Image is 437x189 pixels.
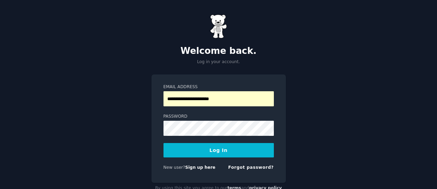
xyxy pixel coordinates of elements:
[210,14,227,38] img: Gummy Bear
[228,165,274,170] a: Forgot password?
[185,165,215,170] a: Sign up here
[151,46,286,57] h2: Welcome back.
[163,114,274,120] label: Password
[163,165,185,170] span: New user?
[151,59,286,65] p: Log in your account.
[163,84,274,90] label: Email Address
[163,143,274,157] button: Log In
